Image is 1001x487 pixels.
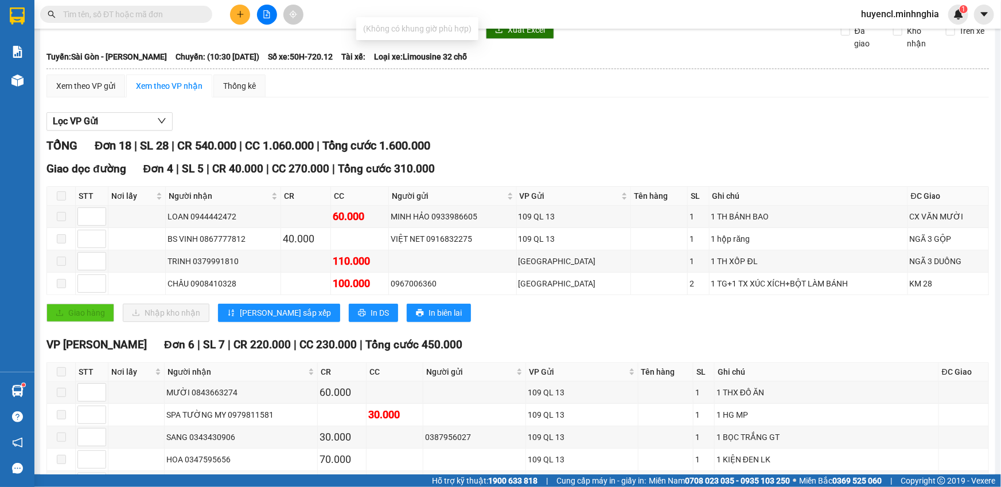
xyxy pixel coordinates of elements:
span: VP Gửi [529,366,626,378]
div: 109 QL 13 [528,409,636,421]
span: TỔNG [46,139,77,152]
sup: 1 [960,5,968,13]
div: 1 hộp răng [711,233,906,245]
span: | [266,162,269,175]
td: Sài Gòn [517,273,632,295]
span: question-circle [12,411,23,422]
span: copyright [937,477,945,485]
div: VIỆT NET 0916832275 [391,233,514,245]
span: CC 270.000 [272,162,329,175]
span: CC 230.000 [299,338,357,351]
span: down [157,116,166,125]
div: Xem theo VP gửi [56,80,115,92]
strong: 0708 023 035 - 0935 103 250 [685,476,790,485]
span: sort-ascending [227,309,235,318]
span: huyencl.minhnghia [852,7,948,21]
span: CR 40.000 [212,162,263,175]
span: Miền Bắc [799,474,882,487]
th: ĐC Giao [939,363,989,382]
span: Tổng cước 1.600.000 [322,139,430,152]
span: printer [416,309,424,318]
strong: 1900 633 818 [488,476,537,485]
th: CR [281,187,331,206]
th: STT [76,363,108,382]
span: Lọc VP Gửi [53,114,98,128]
th: Tên hàng [638,363,694,382]
div: 0967006360 [391,277,514,290]
th: CC [331,187,389,206]
div: 30.000 [368,407,421,423]
span: [PERSON_NAME] sắp xếp [240,307,331,319]
input: Tìm tên, số ĐT hoặc mã đơn [63,8,198,21]
span: Đơn 6 [164,338,194,351]
td: NGÃ 3 GỘP [908,228,989,250]
div: 1 [695,386,712,399]
span: Trên xe [955,25,990,37]
img: solution-icon [11,46,24,58]
span: Nơi lấy [111,190,154,202]
span: | [197,338,200,351]
div: BS VINH 0867777812 [168,233,279,245]
td: 109 QL 13 [526,404,638,426]
span: | [228,338,231,351]
img: logo-vxr [10,7,25,25]
span: plus [236,10,244,18]
td: 109 QL 13 [517,228,632,250]
div: 1 TH BÁNH BAO [711,210,906,223]
span: CR 540.000 [177,139,236,152]
div: Xem theo VP nhận [136,80,202,92]
div: 110.000 [333,253,387,269]
td: 109 QL 13 [526,449,638,471]
button: caret-down [974,5,994,25]
span: Tổng cước 310.000 [338,162,435,175]
div: 60.000 [320,384,364,400]
div: 109 QL 13 [528,431,636,443]
span: aim [289,10,297,18]
span: Giao dọc đường [46,162,126,175]
button: aim [283,5,303,25]
div: MINH HẢO 0933986605 [391,210,514,223]
span: search [48,10,56,18]
span: Đơn 18 [95,139,131,152]
span: | [546,474,548,487]
div: 1 [690,255,707,268]
span: SL 5 [182,162,204,175]
span: ⚪️ [793,478,796,483]
div: 1 THX ĐỒ ĂN [716,386,937,399]
div: 109 QL 13 [519,233,629,245]
span: Loại xe: Limousine 32 chỗ [374,50,467,63]
td: CX VĂN MƯỜI [908,206,989,228]
span: printer [358,309,366,318]
div: 1 [695,431,712,443]
span: Miền Nam [649,474,790,487]
span: file-add [263,10,271,18]
th: SL [694,363,715,382]
span: VP Gửi [520,190,620,202]
div: LOAN 0944442472 [168,210,279,223]
span: | [172,139,174,152]
button: sort-ascending[PERSON_NAME] sắp xếp [218,304,340,322]
div: SANG 0343430906 [166,431,316,443]
div: MƯỜI 0843663274 [166,386,316,399]
span: | [890,474,892,487]
span: | [317,139,320,152]
div: 1 BỌC TRẮNG GT [716,431,937,443]
span: Đã giao [850,25,885,50]
span: Nơi lấy [111,366,153,378]
td: 109 QL 13 [517,206,632,228]
th: SL [688,187,710,206]
b: Tuyến: Sài Gòn - [PERSON_NAME] [46,52,167,61]
div: 1 [690,210,707,223]
td: 109 QL 13 [526,426,638,449]
button: Lọc VP Gửi [46,112,173,131]
div: 1 HG MP [716,409,937,421]
th: CR [318,363,367,382]
div: 1 TG+1 TX XÚC XÍCH+BỘT LÀM BÁNH [711,277,906,290]
div: 70.000 [320,451,364,468]
span: notification [12,437,23,448]
div: 40.000 [283,231,329,247]
span: Người gửi [392,190,504,202]
div: 1 KIỆN ĐEN LK [716,453,937,466]
span: SL 7 [203,338,225,351]
div: [GEOGRAPHIC_DATA] [519,255,629,268]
